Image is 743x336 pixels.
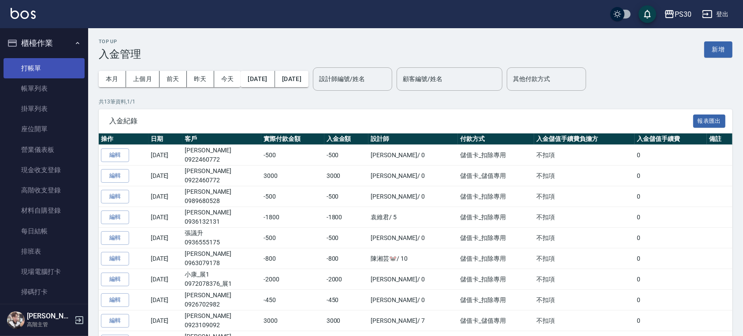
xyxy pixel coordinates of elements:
[182,228,261,248] td: 張議升
[261,228,324,248] td: -500
[534,133,635,145] th: 入金儲值手續費負擔方
[534,269,635,290] td: 不扣項
[368,145,458,166] td: [PERSON_NAME] / 0
[324,207,368,228] td: -1800
[534,145,635,166] td: 不扣項
[4,160,85,180] a: 現金收支登錄
[534,166,635,186] td: 不扣項
[324,248,368,269] td: -800
[4,119,85,139] a: 座位開單
[693,116,726,125] a: 報表匯出
[639,5,656,23] button: save
[101,293,129,307] button: 編輯
[101,190,129,203] button: 編輯
[261,248,324,269] td: -800
[11,8,36,19] img: Logo
[635,290,707,310] td: 0
[534,207,635,228] td: 不扣項
[261,207,324,228] td: -1800
[185,155,259,164] p: 0922460772
[182,186,261,207] td: [PERSON_NAME]
[324,290,368,310] td: -450
[704,41,732,58] button: 新增
[101,210,129,224] button: 編輯
[185,217,259,226] p: 0936132131
[4,221,85,241] a: 每日結帳
[261,166,324,186] td: 3000
[149,310,182,331] td: [DATE]
[534,310,635,331] td: 不扣項
[635,186,707,207] td: 0
[458,269,534,290] td: 儲值卡_扣除專用
[458,228,534,248] td: 儲值卡_扣除專用
[635,310,707,331] td: 0
[185,196,259,206] p: 0989680528
[534,228,635,248] td: 不扣項
[458,310,534,331] td: 儲值卡_儲值專用
[101,273,129,286] button: 編輯
[324,166,368,186] td: 3000
[693,114,726,128] button: 報表匯出
[635,207,707,228] td: 0
[149,166,182,186] td: [DATE]
[27,312,72,321] h5: [PERSON_NAME]
[324,310,368,331] td: 3000
[99,48,141,60] h3: 入金管理
[635,248,707,269] td: 0
[324,133,368,145] th: 入金金額
[368,310,458,331] td: [PERSON_NAME] / 7
[185,258,259,268] p: 0963079178
[99,39,141,44] h2: Top Up
[149,228,182,248] td: [DATE]
[149,207,182,228] td: [DATE]
[635,166,707,186] td: 0
[368,248,458,269] td: 陳湘芸🐭 / 10
[635,133,707,145] th: 入金儲值手續費
[324,145,368,166] td: -500
[182,133,261,145] th: 客戶
[324,228,368,248] td: -500
[534,248,635,269] td: 不扣項
[185,300,259,309] p: 0926702982
[458,186,534,207] td: 儲值卡_扣除專用
[182,310,261,331] td: [PERSON_NAME]
[534,186,635,207] td: 不扣項
[698,6,732,22] button: 登出
[458,207,534,228] td: 儲值卡_扣除專用
[324,186,368,207] td: -500
[185,321,259,330] p: 0923109092
[182,248,261,269] td: [PERSON_NAME]
[99,133,149,145] th: 操作
[635,228,707,248] td: 0
[261,310,324,331] td: 3000
[4,32,85,55] button: 櫃檯作業
[261,145,324,166] td: -500
[458,145,534,166] td: 儲值卡_扣除專用
[149,145,182,166] td: [DATE]
[368,228,458,248] td: [PERSON_NAME] / 0
[368,207,458,228] td: 袁維君 / 5
[458,166,534,186] td: 儲值卡_儲值專用
[261,269,324,290] td: -2000
[458,248,534,269] td: 儲值卡_扣除專用
[126,71,160,87] button: 上個月
[4,58,85,78] a: 打帳單
[261,290,324,310] td: -450
[241,71,275,87] button: [DATE]
[149,186,182,207] td: [DATE]
[185,176,259,185] p: 0922460772
[534,290,635,310] td: 不扣項
[101,169,129,183] button: 編輯
[661,5,695,23] button: PS30
[707,133,732,145] th: 備註
[458,133,534,145] th: 付款方式
[99,98,732,106] p: 共 13 筆資料, 1 / 1
[109,117,693,126] span: 入金紀錄
[185,279,259,288] p: 0972078376_展1
[182,269,261,290] td: 小康_展1
[214,71,241,87] button: 今天
[704,45,732,53] a: 新增
[4,200,85,221] a: 材料自購登錄
[368,133,458,145] th: 設計師
[182,166,261,186] td: [PERSON_NAME]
